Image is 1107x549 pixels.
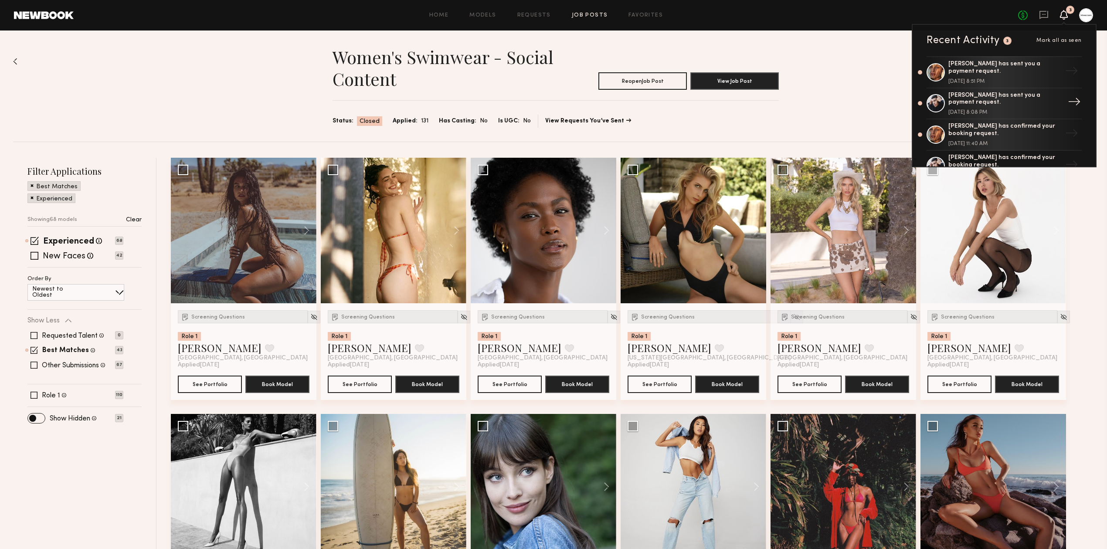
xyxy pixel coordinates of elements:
span: No [480,116,488,126]
div: Recent Activity [927,35,1000,46]
button: See Portfolio [328,376,392,393]
a: Home [429,13,449,18]
a: Favorites [628,13,663,18]
div: [DATE] 8:08 PM [948,110,1062,115]
h2: Filter Applications [27,165,142,177]
div: → [1062,123,1082,146]
img: Submission Icon [481,312,489,321]
div: Role 1 [178,332,201,341]
button: See Portfolio [927,376,992,393]
div: [DATE] 8:51 PM [948,79,1062,84]
div: Role 1 [328,332,351,341]
label: Requested Talent [42,332,98,339]
div: Role 1 [778,332,801,341]
span: Status: [333,116,353,126]
a: [PERSON_NAME] has sent you a payment request.[DATE] 8:08 PM→ [927,88,1082,120]
span: [GEOGRAPHIC_DATA], [GEOGRAPHIC_DATA] [927,355,1057,362]
p: 0 [115,331,123,339]
label: Other Submissions [42,362,99,369]
button: Book Model [845,376,909,393]
div: Role 1 [478,332,501,341]
span: [US_STATE][GEOGRAPHIC_DATA], [GEOGRAPHIC_DATA] [628,355,791,362]
img: Unhide Model [910,313,917,321]
span: [GEOGRAPHIC_DATA], [GEOGRAPHIC_DATA] [178,355,308,362]
label: Role 1 [42,392,60,399]
p: 68 [115,237,123,245]
button: Book Model [995,376,1059,393]
button: See Portfolio [778,376,842,393]
p: Clear [126,217,142,223]
div: [PERSON_NAME] has sent you a payment request. [948,92,1062,107]
img: Unhide Model [610,313,618,321]
label: New Faces [43,252,85,261]
a: [PERSON_NAME] [478,341,561,355]
a: Models [469,13,496,18]
button: View Job Post [690,72,779,90]
div: 3 [1069,8,1072,13]
span: No [523,116,531,126]
a: Book Model [545,380,609,387]
span: Is UGC: [498,116,520,126]
button: See Portfolio [478,376,542,393]
span: Closed [360,117,380,126]
label: Best Matches [42,347,89,354]
button: See Portfolio [628,376,692,393]
p: Experienced [36,196,72,202]
p: Newest to Oldest [32,286,84,298]
a: Book Model [695,380,759,387]
p: Showing 68 models [27,217,77,223]
img: Submission Icon [930,312,939,321]
img: Unhide Model [310,313,318,321]
div: [DATE] 11:40 AM [948,141,1062,146]
a: Book Model [995,380,1059,387]
a: [PERSON_NAME] has sent you a payment request.[DATE] 8:51 PM→ [927,56,1082,88]
span: [GEOGRAPHIC_DATA], [GEOGRAPHIC_DATA] [328,355,458,362]
div: Applied [DATE] [628,362,759,369]
div: Role 1 [927,332,951,341]
p: Best Matches [36,184,78,190]
span: Applied: [393,116,418,126]
button: Book Model [695,376,759,393]
div: [PERSON_NAME] has confirmed your booking request. [948,154,1062,169]
div: [PERSON_NAME] has confirmed your booking request. [948,123,1062,138]
p: Show Less [27,317,60,324]
span: Screening Questions [191,315,245,320]
p: Order By [27,276,51,282]
p: 43 [115,346,123,354]
p: 21 [115,414,123,422]
a: Job Posts [572,13,608,18]
div: Applied [DATE] [328,362,459,369]
span: [GEOGRAPHIC_DATA], [GEOGRAPHIC_DATA] [478,355,608,362]
button: Book Model [545,376,609,393]
img: Unhide Model [460,313,468,321]
div: → [1062,155,1082,177]
div: → [1064,92,1084,115]
span: Screening Questions [341,315,395,320]
div: Role 1 [628,332,651,341]
div: Applied [DATE] [927,362,1059,369]
span: Mark all as seen [1036,38,1082,43]
a: [PERSON_NAME] has confirmed your booking request.[DATE] 11:40 AM→ [927,119,1082,151]
a: View Requests You’ve Sent [545,118,631,124]
div: Applied [DATE] [778,362,909,369]
a: [PERSON_NAME] [927,341,1011,355]
a: [PERSON_NAME] [778,341,861,355]
div: [PERSON_NAME] has sent you a payment request. [948,61,1062,75]
button: See Portfolio [178,376,242,393]
span: Screening Questions [941,315,995,320]
img: Submission Icon [331,312,340,321]
button: Book Model [245,376,309,393]
a: Requests [517,13,551,18]
a: Book Model [845,380,909,387]
span: [GEOGRAPHIC_DATA], [GEOGRAPHIC_DATA] [778,355,907,362]
button: ReopenJob Post [598,72,687,90]
div: 3 [1006,39,1009,44]
p: 42 [115,251,123,260]
a: Book Model [245,380,309,387]
label: Show Hidden [50,415,90,422]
